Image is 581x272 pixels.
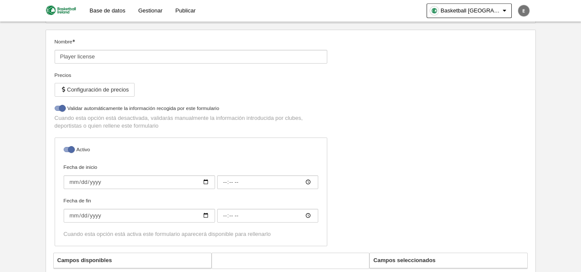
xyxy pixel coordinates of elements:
[64,163,318,189] label: Fecha de inicio
[64,209,215,223] input: Fecha de fin
[55,114,327,130] p: Cuando esta opción está desactivada, validarás manualmente la información introducida por clubes,...
[430,6,439,15] img: OaaJZQfHJV54.30x30.jpg
[64,230,318,238] div: Cuando esta opción está activa este formulario aparecerá disponible para rellenarlo
[54,253,211,268] th: Campos disponibles
[217,209,318,223] input: Fecha de fin
[217,175,318,189] input: Fecha de inicio
[64,197,318,223] label: Fecha de fin
[518,5,529,16] img: c2l6ZT0zMHgzMCZmcz05JnRleHQ9RSZiZz03NTc1NzU%3D.png
[55,104,327,114] label: Validar automáticamente la información recogida por este formulario
[370,253,527,268] th: Campos seleccionados
[55,83,135,97] button: Configuración de precios
[64,175,215,189] input: Fecha de inicio
[55,50,327,64] input: Nombre
[427,3,512,18] a: Basketball [GEOGRAPHIC_DATA]
[55,38,327,64] label: Nombre
[72,40,75,42] i: Obligatorio
[64,146,318,156] label: Activo
[55,71,327,79] div: Precios
[441,6,501,15] span: Basketball [GEOGRAPHIC_DATA]
[46,5,76,15] img: Basketball Ireland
